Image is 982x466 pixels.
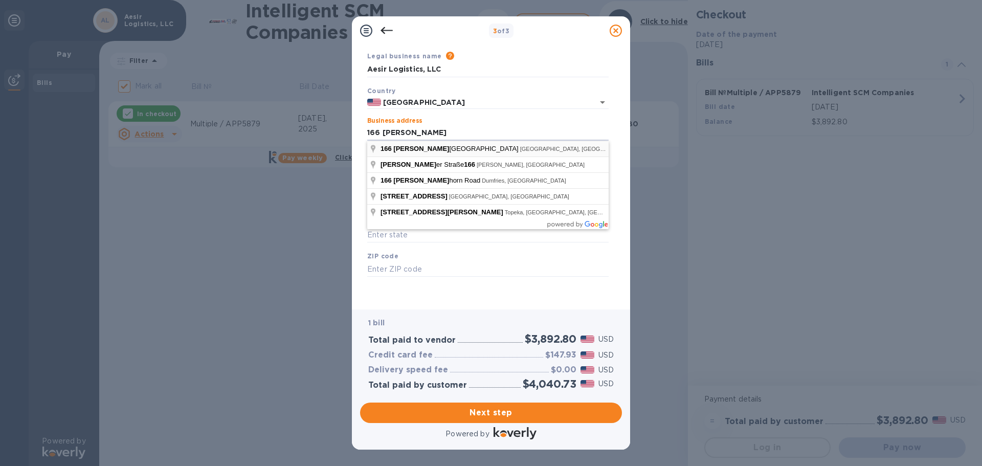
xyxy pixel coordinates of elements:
h3: $147.93 [545,350,576,360]
button: Next step [360,403,622,423]
input: Enter ZIP code [367,261,609,277]
input: Select country [381,96,580,109]
p: USD [598,334,614,345]
span: [PERSON_NAME] [393,145,449,152]
img: Logo [494,427,537,439]
span: 166 [381,145,392,152]
input: Enter address [367,125,609,141]
span: [GEOGRAPHIC_DATA], [GEOGRAPHIC_DATA], [GEOGRAPHIC_DATA] [520,146,702,152]
h2: $4,040.73 [523,378,576,390]
span: horn Road [381,176,482,184]
h3: Total paid by customer [368,381,467,390]
p: Powered by [445,429,489,439]
span: [PERSON_NAME], [GEOGRAPHIC_DATA] [477,162,585,168]
b: Legal business name [367,52,442,60]
p: USD [598,365,614,375]
img: USD [581,351,594,359]
p: USD [598,379,614,389]
span: [PERSON_NAME] [381,161,436,168]
p: USD [598,350,614,361]
h3: Delivery speed fee [368,365,448,375]
span: 166 [381,176,392,184]
span: [GEOGRAPHIC_DATA] [381,145,520,152]
h3: Credit card fee [368,350,433,360]
img: US [367,99,381,106]
span: er Straße [381,161,477,168]
input: Enter legal business name [367,62,609,77]
span: [GEOGRAPHIC_DATA], [GEOGRAPHIC_DATA] [449,193,569,199]
span: Next step [368,407,614,419]
img: USD [581,366,594,373]
span: Dumfries, [GEOGRAPHIC_DATA] [482,177,566,184]
h3: $0.00 [551,365,576,375]
img: USD [581,336,594,343]
b: of 3 [493,27,510,35]
span: Topeka, [GEOGRAPHIC_DATA], [GEOGRAPHIC_DATA] [505,209,646,215]
h3: Total paid to vendor [368,336,456,345]
input: Enter state [367,228,609,243]
b: 1 bill [368,319,385,327]
button: Open [595,95,610,109]
span: [STREET_ADDRESS][PERSON_NAME] [381,208,503,216]
img: USD [581,380,594,387]
b: ZIP code [367,252,398,260]
label: Business address [367,118,422,124]
span: 166 [464,161,475,168]
span: 3 [493,27,497,35]
b: Country [367,87,396,95]
h2: $3,892.80 [525,332,576,345]
span: [PERSON_NAME] [393,176,449,184]
span: [STREET_ADDRESS] [381,192,448,200]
